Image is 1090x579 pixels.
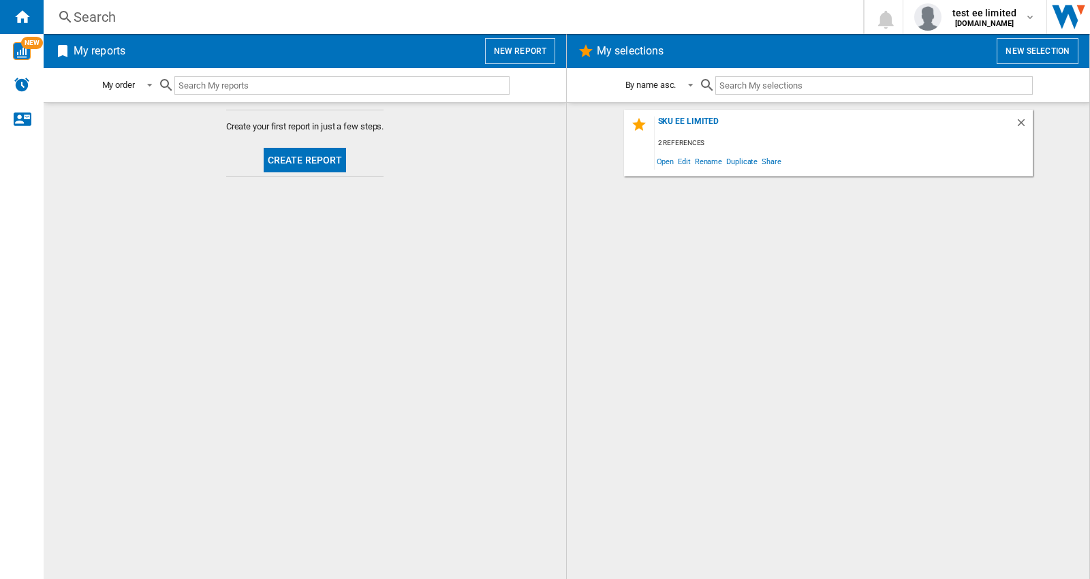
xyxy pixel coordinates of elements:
span: Create your first report in just a few steps. [226,121,384,133]
input: Search My reports [174,76,510,95]
span: Share [760,152,783,170]
div: sku ee limited [655,116,1015,135]
img: alerts-logo.svg [14,76,30,93]
span: Rename [693,152,724,170]
span: Edit [676,152,693,170]
div: 2 references [655,135,1033,152]
button: New selection [997,38,1078,64]
h2: My selections [594,38,666,64]
input: Search My selections [715,76,1032,95]
h2: My reports [71,38,128,64]
b: [DOMAIN_NAME] [955,19,1014,28]
div: By name asc. [625,80,676,90]
span: test ee limited [952,6,1016,20]
div: Search [74,7,828,27]
span: NEW [21,37,43,49]
button: Create report [264,148,347,172]
span: Open [655,152,676,170]
div: My order [102,80,135,90]
img: wise-card.svg [13,42,31,60]
button: New report [485,38,555,64]
span: Duplicate [724,152,760,170]
div: Delete [1015,116,1033,135]
img: profile.jpg [914,3,941,31]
